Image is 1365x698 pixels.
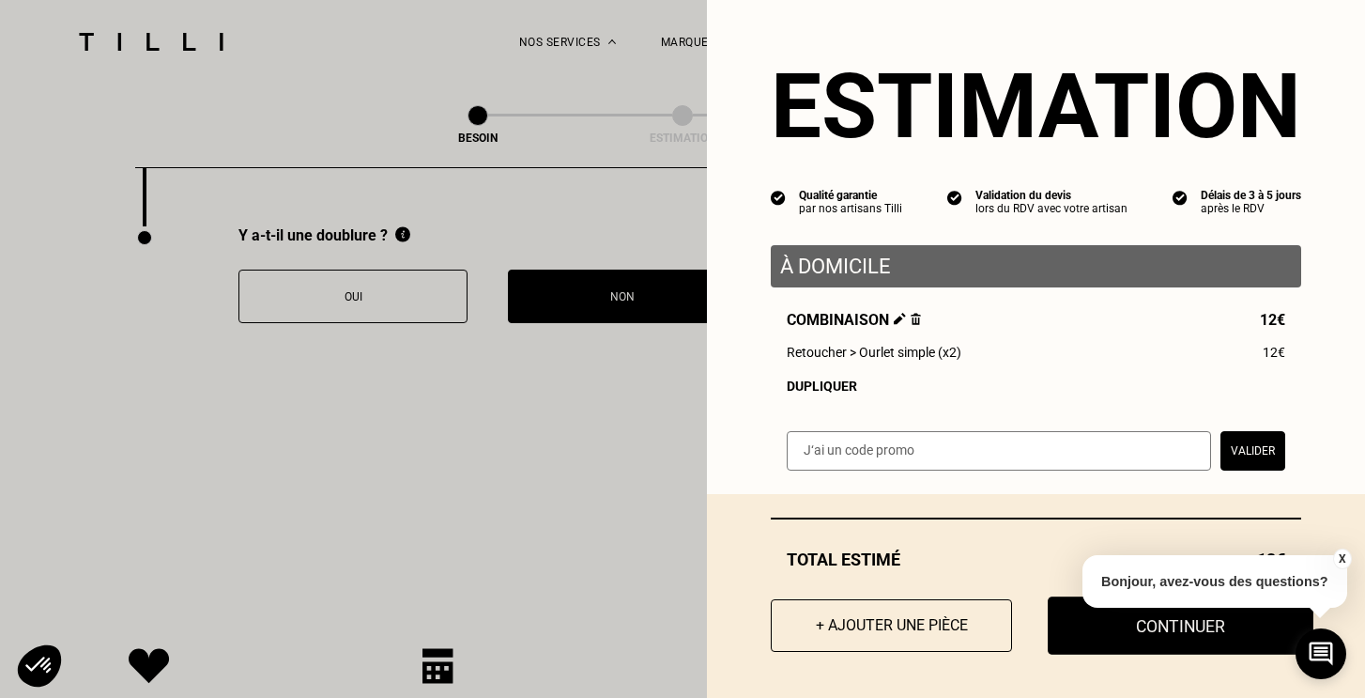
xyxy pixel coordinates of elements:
div: Dupliquer [787,379,1285,394]
div: après le RDV [1201,202,1301,215]
button: Valider [1220,431,1285,471]
div: Total estimé [771,550,1301,569]
span: 12€ [1260,311,1285,329]
img: icon list info [1173,189,1188,206]
img: Éditer [894,313,906,325]
button: X [1332,549,1351,569]
span: Retoucher > Ourlet simple (x2) [787,345,961,360]
div: Qualité garantie [799,189,902,202]
div: par nos artisans Tilli [799,202,902,215]
button: + Ajouter une pièce [771,599,1012,652]
section: Estimation [771,54,1301,159]
div: Validation du devis [975,189,1127,202]
div: lors du RDV avec votre artisan [975,202,1127,215]
span: 12€ [1263,345,1285,360]
img: Supprimer [911,313,921,325]
div: Délais de 3 à 5 jours [1201,189,1301,202]
p: À domicile [780,255,1292,278]
span: Combinaison [787,311,921,329]
img: icon list info [771,189,786,206]
p: Bonjour, avez-vous des questions? [1082,555,1347,608]
button: Continuer [1048,597,1313,655]
img: icon list info [947,189,962,206]
input: J‘ai un code promo [787,431,1211,471]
